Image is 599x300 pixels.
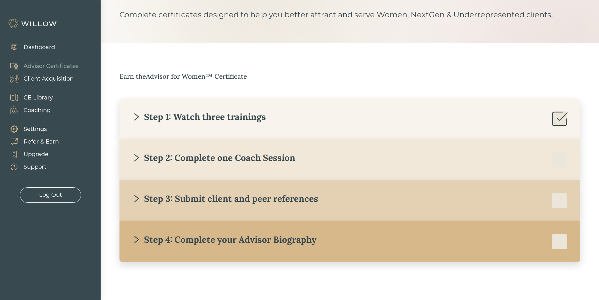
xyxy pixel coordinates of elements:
div: Dashboard [24,43,55,52]
div: Complete certificates designed to help you better attract and serve Women, NextGen & Underreprese... [119,9,580,43]
img: Willow [8,19,58,29]
div: Step 1: Watch three trainings [132,111,266,122]
div: Client Acquisition [24,75,74,83]
div: Settings [24,125,47,133]
div: Refer & Earn [24,138,59,146]
span: right [132,194,141,203]
div: Step 2: Complete one Coach Session [132,152,295,163]
a: Coaching [3,104,53,116]
div: Upgrade [24,150,48,159]
span: right [132,112,141,121]
a: Refer & Earn [3,135,59,148]
a: CE Library [3,91,53,104]
a: Dashboard [3,41,55,54]
div: Step 4: Complete your Advisor Biography [132,234,316,245]
div: Coaching [24,106,51,115]
a: Client Acquisition [3,72,79,85]
div: Step 3: Submit client and peer references [132,193,318,204]
div: Log Out [39,191,62,199]
span: right [132,235,141,244]
a: Settings [3,123,59,135]
div: Earn the Advisor for Women™ Certificate [119,71,580,82]
a: Advisor Certificates [3,60,79,72]
a: Upgrade [3,148,59,161]
div: CE Library [24,93,53,102]
span: right [132,153,141,162]
div: Support [24,163,46,171]
div: Advisor Certificates [24,62,79,71]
